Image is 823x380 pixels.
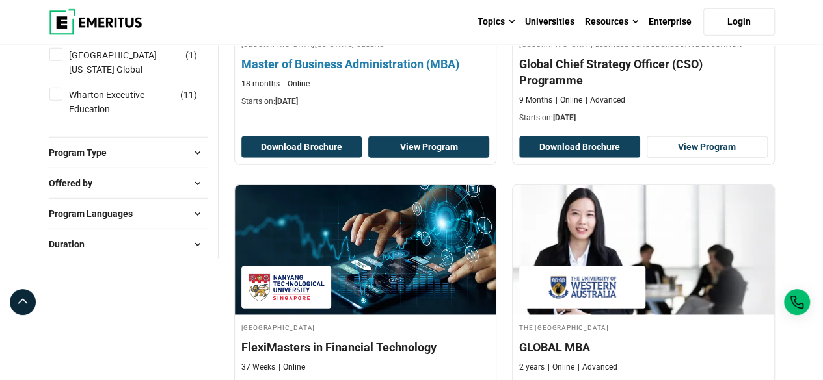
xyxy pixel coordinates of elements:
h4: [GEOGRAPHIC_DATA] [241,322,490,333]
p: Advanced [586,95,625,106]
button: Duration [49,234,208,254]
img: Nanyang Technological University [248,273,325,302]
p: Online [278,362,305,373]
img: GLOBAL MBA | Online Business Management Course [513,185,774,315]
span: 1 [189,50,194,60]
span: 11 [183,90,194,100]
h4: Global Chief Strategy Officer (CSO) Programme [519,56,768,88]
a: [GEOGRAPHIC_DATA][US_STATE] Global [69,48,206,77]
p: Starts on: [241,96,490,107]
h4: GLOBAL MBA [519,339,768,355]
h4: FlexiMasters in Financial Technology [241,339,490,355]
p: Starts on: [519,112,768,123]
span: [DATE] [553,113,576,122]
span: [DATE] [275,97,298,106]
a: View Program [647,136,768,158]
span: ( ) [185,48,197,62]
button: Program Languages [49,204,208,223]
p: 18 months [241,79,280,90]
span: ( ) [180,88,197,102]
img: The University of Western Australia [526,273,639,302]
span: Program Type [49,146,117,160]
p: Online [283,79,310,90]
span: Duration [49,237,95,251]
p: 2 years [519,362,545,373]
h4: Master of Business Administration (MBA) [241,56,490,72]
a: View Program [368,136,489,158]
button: Download Brochure [241,136,362,158]
span: Offered by [49,176,103,190]
p: Online [556,95,582,106]
h4: The [GEOGRAPHIC_DATA] [519,322,768,333]
button: Offered by [49,173,208,193]
p: Advanced [578,362,617,373]
span: Program Languages [49,207,143,221]
button: Download Brochure [519,136,640,158]
button: Program Type [49,143,208,162]
p: Online [548,362,574,373]
p: 37 Weeks [241,362,275,373]
a: Login [703,8,775,36]
p: 9 Months [519,95,552,106]
img: FlexiMasters in Financial Technology | Online Finance Course [235,185,496,315]
a: Wharton Executive Education [69,88,206,117]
